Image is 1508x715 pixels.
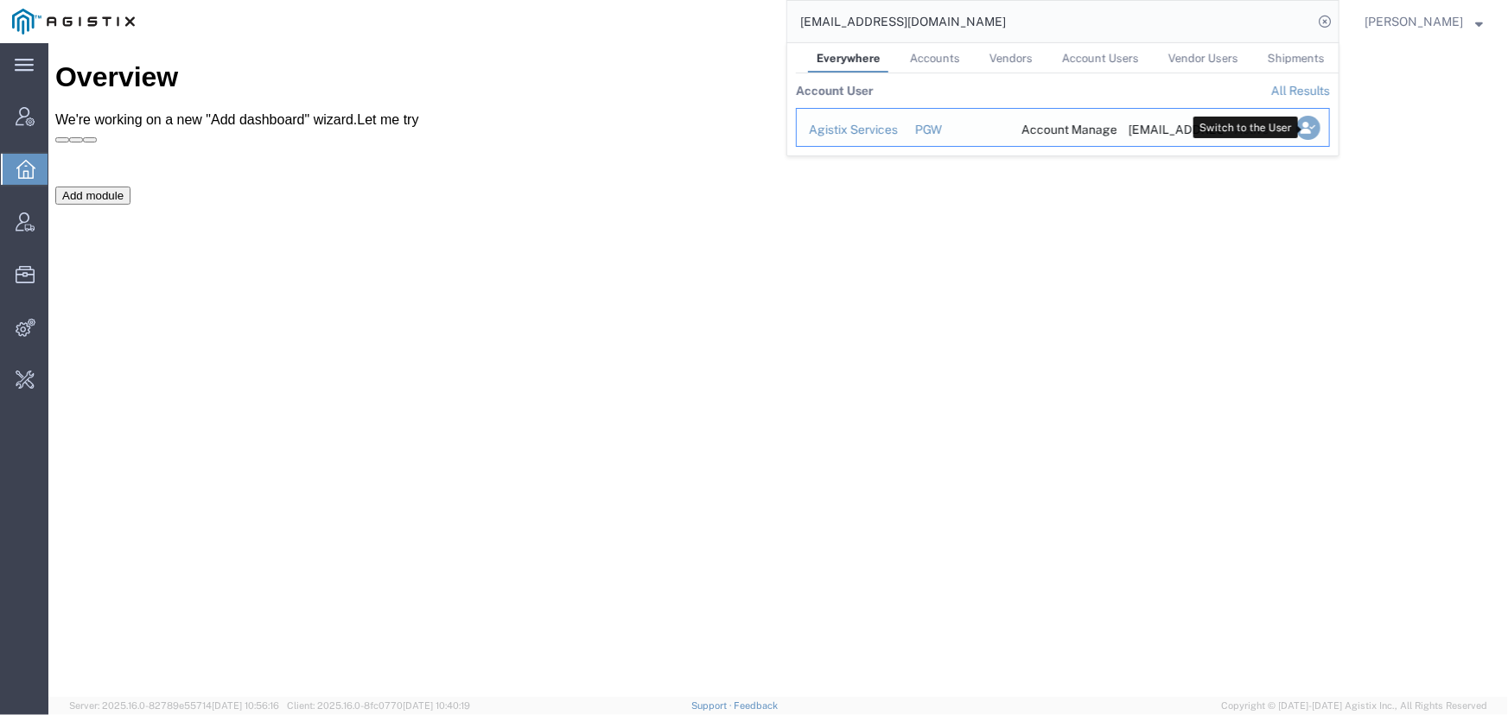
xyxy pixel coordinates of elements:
div: Account Manager [1021,121,1104,139]
a: Let me try [309,69,370,84]
div: Active [1235,121,1275,139]
img: logo [12,9,135,35]
span: Server: 2025.16.0-82789e55714 [69,700,279,711]
iframe: FS Legacy Container [48,43,1508,697]
button: [PERSON_NAME] [1364,11,1484,32]
span: [DATE] 10:40:19 [403,700,470,711]
div: Agistix Services [809,121,891,139]
div: PGW [915,121,998,139]
span: Vendor Users [1168,52,1238,65]
span: Jenneffer Jahraus [1365,12,1463,31]
a: View all account users found by criterion [1271,84,1330,98]
span: Vendors [989,52,1033,65]
span: Copyright © [DATE]-[DATE] Agistix Inc., All Rights Reserved [1221,699,1487,713]
a: Support [691,700,735,711]
th: Account User [796,73,874,108]
a: Feedback [735,700,779,711]
table: Search Results [796,73,1339,155]
button: Add module [7,143,82,161]
span: [DATE] 10:56:16 [212,700,279,711]
div: offline_notifications+pgw@agistix.com [1129,121,1212,139]
span: Client: 2025.16.0-8fc0770 [287,700,470,711]
span: Account Users [1062,52,1139,65]
span: Accounts [910,52,960,65]
span: Everywhere [817,52,881,65]
input: Search for shipment number, reference number [787,1,1313,42]
span: Shipments [1268,52,1325,65]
